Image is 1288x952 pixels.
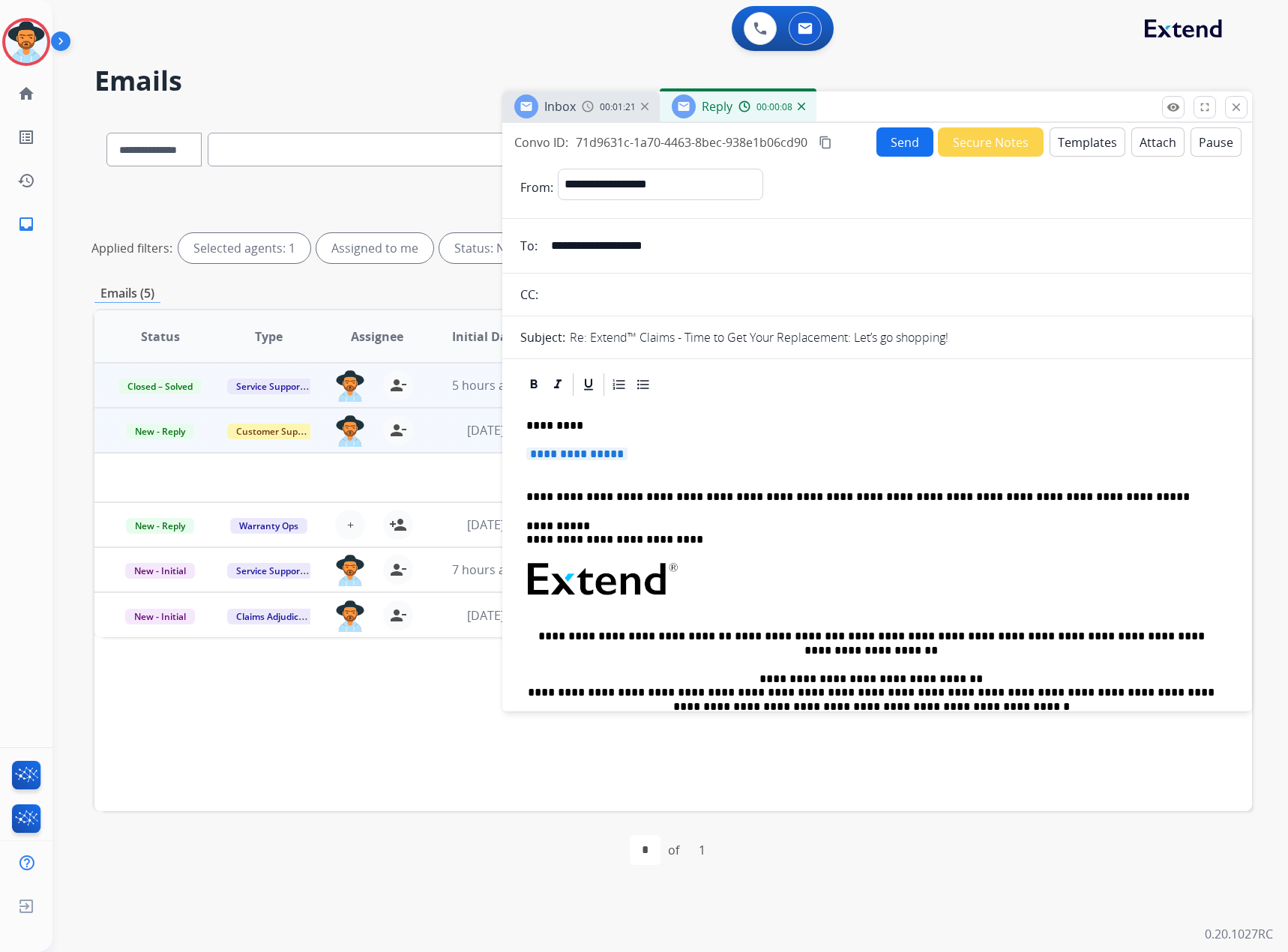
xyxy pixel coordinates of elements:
span: Reply [702,98,732,115]
span: Claims Adjudication [227,609,330,624]
mat-icon: person_remove [389,421,407,439]
mat-icon: history [17,172,35,190]
mat-icon: list_alt [17,128,35,146]
mat-icon: inbox [17,215,35,233]
div: Selected agents: 1 [178,233,310,263]
span: + [347,516,354,534]
button: + [335,510,365,540]
p: Convo ID: [514,133,568,151]
span: Status [141,328,180,346]
p: Emails (5) [94,284,160,303]
span: 5 hours ago [452,377,520,394]
img: agent-avatar [335,415,365,447]
mat-icon: home [17,85,35,103]
img: agent-avatar [335,600,365,632]
mat-icon: close [1230,100,1243,114]
div: Assigned to me [316,233,433,263]
mat-icon: fullscreen [1198,100,1212,114]
p: Applied filters: [91,239,172,257]
button: Send [876,127,933,157]
p: To: [520,237,538,255]
button: Templates [1050,127,1125,157]
mat-icon: person_add [389,516,407,534]
span: New - Initial [125,563,195,579]
button: Pause [1191,127,1242,157]
div: 1 [687,835,717,865]
img: avatar [5,21,47,63]
span: Service Support [227,563,313,579]
span: New - Reply [126,424,194,439]
div: Bullet List [632,373,654,396]
h2: Emails [94,66,1252,96]
span: 7 hours ago [452,561,520,578]
span: Customer Support [227,424,325,439]
div: of [668,841,679,859]
span: Initial Date [452,328,520,346]
span: 71d9631c-1a70-4463-8bec-938e1b06cd90 [576,134,807,151]
span: 00:01:21 [600,101,636,113]
span: New - Initial [125,609,195,624]
span: Warranty Ops [230,518,307,534]
span: [DATE] [467,516,505,533]
div: Italic [547,373,569,396]
span: 00:00:08 [756,101,792,113]
span: [DATE] [467,607,505,624]
button: Secure Notes [938,127,1044,157]
img: agent-avatar [335,370,365,402]
div: Underline [577,373,600,396]
p: From: [520,178,553,196]
span: Inbox [544,98,576,115]
p: 0.20.1027RC [1205,925,1273,943]
button: Attach [1131,127,1185,157]
mat-icon: person_remove [389,376,407,394]
p: Re: Extend™ Claims - Time to Get Your Replacement: Let’s go shopping! [570,328,948,346]
mat-icon: remove_red_eye [1167,100,1180,114]
span: Type [255,328,283,346]
span: Assignee [351,328,403,346]
mat-icon: content_copy [819,136,832,149]
span: Closed – Solved [118,379,202,394]
mat-icon: person_remove [389,606,407,624]
img: agent-avatar [335,555,365,586]
mat-icon: person_remove [389,561,407,579]
span: Service Support [227,379,313,394]
p: Subject: [520,328,565,346]
p: CC: [520,286,538,304]
div: Bold [523,373,545,396]
div: Ordered List [608,373,631,396]
span: [DATE] [467,422,505,439]
span: New - Reply [126,518,194,534]
div: Status: New - Initial [439,233,598,263]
